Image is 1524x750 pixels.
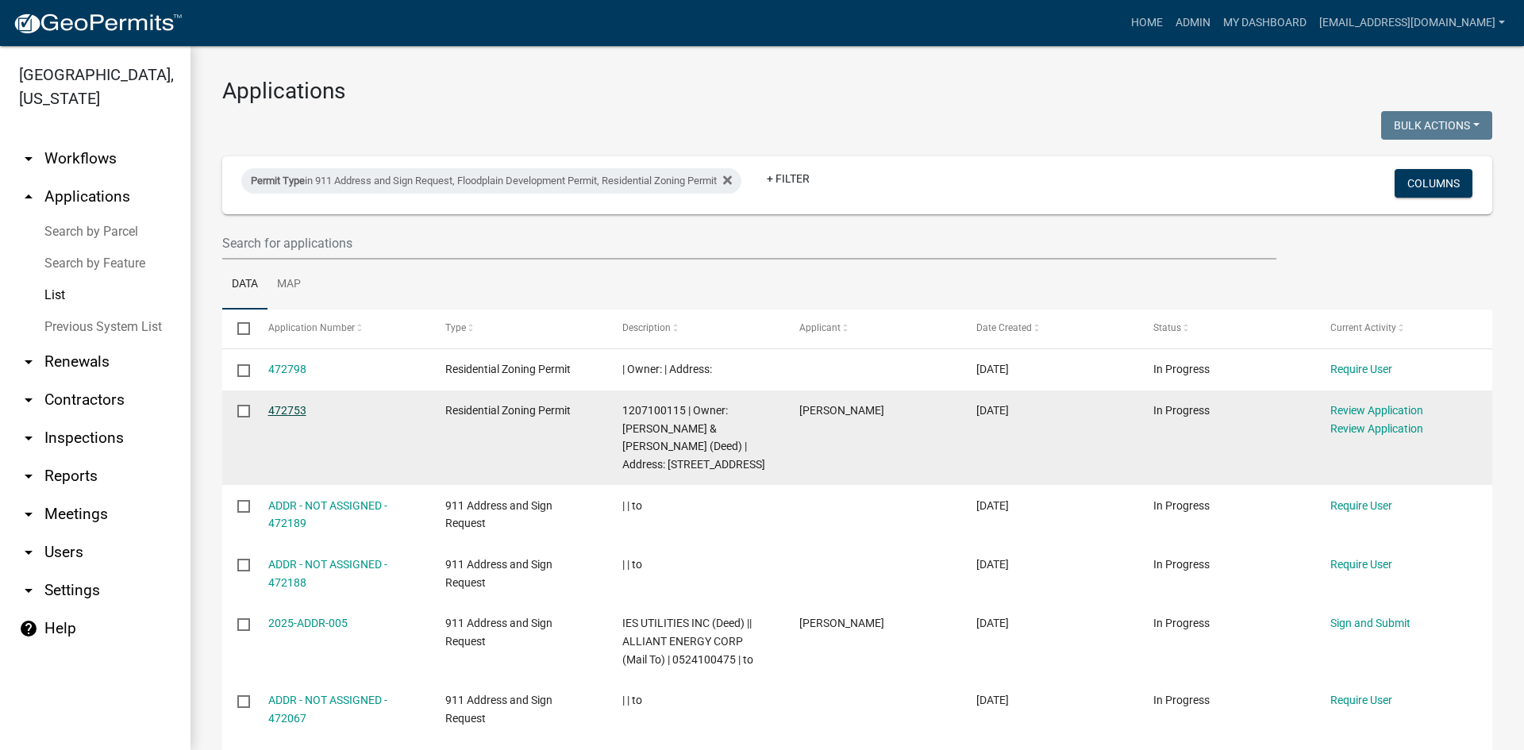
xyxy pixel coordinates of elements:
[1153,363,1210,375] span: In Progress
[976,404,1009,417] span: 09/02/2025
[241,168,741,194] div: in 911 Address and Sign Request, Floodplain Development Permit, Residential Zoning Permit
[268,617,348,629] a: 2025-ADDR-005
[1330,322,1396,333] span: Current Activity
[445,499,552,530] span: 911 Address and Sign Request
[1313,8,1511,38] a: [EMAIL_ADDRESS][DOMAIN_NAME]
[268,558,387,589] a: ADDR - NOT ASSIGNED - 472188
[1125,8,1169,38] a: Home
[1153,617,1210,629] span: In Progress
[1330,558,1392,571] a: Require User
[622,322,671,333] span: Description
[976,694,1009,706] span: 09/02/2025
[19,505,38,524] i: arrow_drop_down
[445,558,552,589] span: 911 Address and Sign Request
[1153,499,1210,512] span: In Progress
[622,617,753,666] span: IES UTILITIES INC (Deed) || ALLIANT ENERGY CORP (Mail To) | 0524100475 | to
[19,467,38,486] i: arrow_drop_down
[222,78,1492,105] h3: Applications
[1315,310,1492,348] datatable-header-cell: Current Activity
[976,617,1009,629] span: 09/02/2025
[19,187,38,206] i: arrow_drop_up
[1330,499,1392,512] a: Require User
[784,310,961,348] datatable-header-cell: Applicant
[268,499,387,530] a: ADDR - NOT ASSIGNED - 472189
[1381,111,1492,140] button: Bulk Actions
[976,322,1032,333] span: Date Created
[622,404,765,471] span: 1207100115 | Owner: VAUGHN, DENNIS & CHRIS (Deed) | Address: 68062 LINCOLN HIGHWAY
[607,310,784,348] datatable-header-cell: Description
[445,404,571,417] span: Residential Zoning Permit
[19,390,38,410] i: arrow_drop_down
[1153,694,1210,706] span: In Progress
[445,322,466,333] span: Type
[445,617,552,648] span: 911 Address and Sign Request
[754,164,822,193] a: + Filter
[622,694,642,706] span: | | to
[268,322,355,333] span: Application Number
[19,149,38,168] i: arrow_drop_down
[429,310,606,348] datatable-header-cell: Type
[19,429,38,448] i: arrow_drop_down
[1330,617,1410,629] a: Sign and Submit
[622,363,712,375] span: | Owner: | Address:
[1153,322,1181,333] span: Status
[445,694,552,725] span: 911 Address and Sign Request
[19,581,38,600] i: arrow_drop_down
[799,617,884,629] span: Anne Weideman
[976,499,1009,512] span: 09/02/2025
[1330,694,1392,706] a: Require User
[268,694,387,725] a: ADDR - NOT ASSIGNED - 472067
[252,310,429,348] datatable-header-cell: Application Number
[976,363,1009,375] span: 09/03/2025
[222,260,267,310] a: Data
[251,175,305,187] span: Permit Type
[1330,363,1392,375] a: Require User
[222,310,252,348] datatable-header-cell: Select
[1217,8,1313,38] a: My Dashboard
[1153,558,1210,571] span: In Progress
[222,227,1276,260] input: Search for applications
[1153,404,1210,417] span: In Progress
[19,352,38,371] i: arrow_drop_down
[622,499,642,512] span: | | to
[267,260,310,310] a: Map
[799,322,841,333] span: Applicant
[1138,310,1315,348] datatable-header-cell: Status
[961,310,1138,348] datatable-header-cell: Date Created
[1395,169,1472,198] button: Columns
[445,363,571,375] span: Residential Zoning Permit
[976,558,1009,571] span: 09/02/2025
[799,404,884,417] span: Dennis
[1330,422,1423,435] a: Review Application
[268,363,306,375] a: 472798
[622,558,642,571] span: | | to
[268,404,306,417] a: 472753
[19,543,38,562] i: arrow_drop_down
[1330,404,1423,417] a: Review Application
[1169,8,1217,38] a: Admin
[19,619,38,638] i: help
